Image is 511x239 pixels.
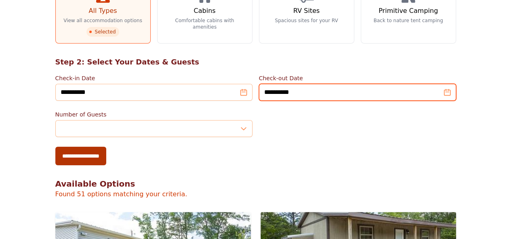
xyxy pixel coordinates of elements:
[55,189,456,199] p: Found 51 options matching your criteria.
[55,178,456,189] h2: Available Options
[55,74,252,82] label: Check-in Date
[259,74,456,82] label: Check-out Date
[275,17,338,24] p: Spacious sites for your RV
[374,17,443,24] p: Back to nature tent camping
[88,6,117,16] h3: All Types
[55,110,252,118] label: Number of Guests
[86,27,119,37] span: Selected
[55,56,456,68] h2: Step 2: Select Your Dates & Guests
[164,17,246,30] p: Comfortable cabins with amenities
[193,6,215,16] h3: Cabins
[379,6,438,16] h3: Primitive Camping
[63,17,142,24] p: View all accommodation options
[293,6,320,16] h3: RV Sites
